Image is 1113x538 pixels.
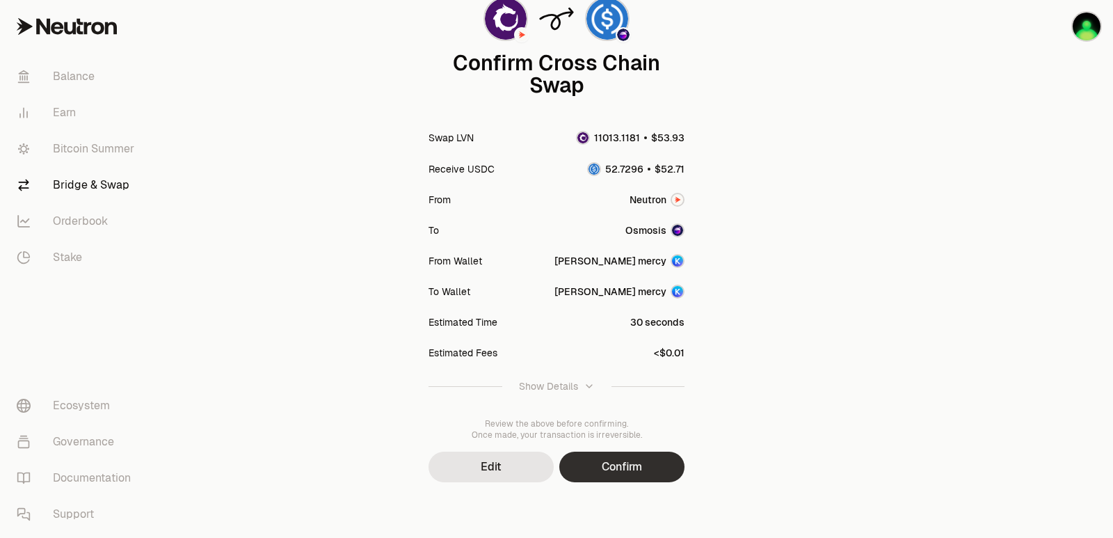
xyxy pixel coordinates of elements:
a: Stake [6,239,150,276]
button: Edit [429,452,554,482]
a: Orderbook [6,203,150,239]
a: Bridge & Swap [6,167,150,203]
a: Earn [6,95,150,131]
img: Osmosis Logo [672,225,683,236]
img: Osmosis Logo [617,29,630,41]
div: 30 seconds [630,315,684,329]
div: [PERSON_NAME] mercy [554,285,666,299]
a: Bitcoin Summer [6,131,150,167]
img: Neutron Logo [515,29,528,41]
button: [PERSON_NAME] mercyAccount Image [554,254,684,268]
div: Show Details [519,379,578,393]
span: Neutron [630,193,666,207]
img: LVN Logo [577,132,588,143]
div: [PERSON_NAME] mercy [554,254,666,268]
a: Documentation [6,460,150,496]
img: sandy mercy [1073,13,1100,40]
button: Confirm [559,452,684,482]
button: Show Details [429,368,684,404]
div: To Wallet [429,285,470,299]
div: To [429,223,439,237]
a: Governance [6,424,150,460]
div: From [429,193,451,207]
div: <$0.01 [654,346,684,360]
div: Swap LVN [429,131,474,145]
div: From Wallet [429,254,482,268]
div: Confirm Cross Chain Swap [429,52,684,97]
div: Receive USDC [429,162,495,176]
div: Review the above before confirming. Once made, your transaction is irreversible. [429,418,684,441]
button: [PERSON_NAME] mercyAccount Image [554,285,684,299]
a: Balance [6,58,150,95]
div: Estimated Time [429,315,497,329]
img: USDC Logo [588,164,600,175]
span: Osmosis [625,223,666,237]
a: Support [6,496,150,532]
img: Account Image [672,286,683,297]
img: Neutron Logo [672,194,683,205]
div: Estimated Fees [429,346,497,360]
img: Account Image [672,255,683,267]
a: Ecosystem [6,388,150,424]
